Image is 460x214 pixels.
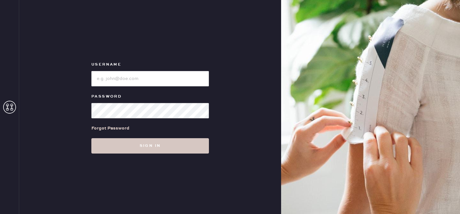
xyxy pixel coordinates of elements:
a: Forgot Password [91,118,129,138]
label: Username [91,61,209,68]
label: Password [91,93,209,100]
input: e.g. john@doe.com [91,71,209,86]
button: Sign in [91,138,209,154]
div: Forgot Password [91,125,129,132]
